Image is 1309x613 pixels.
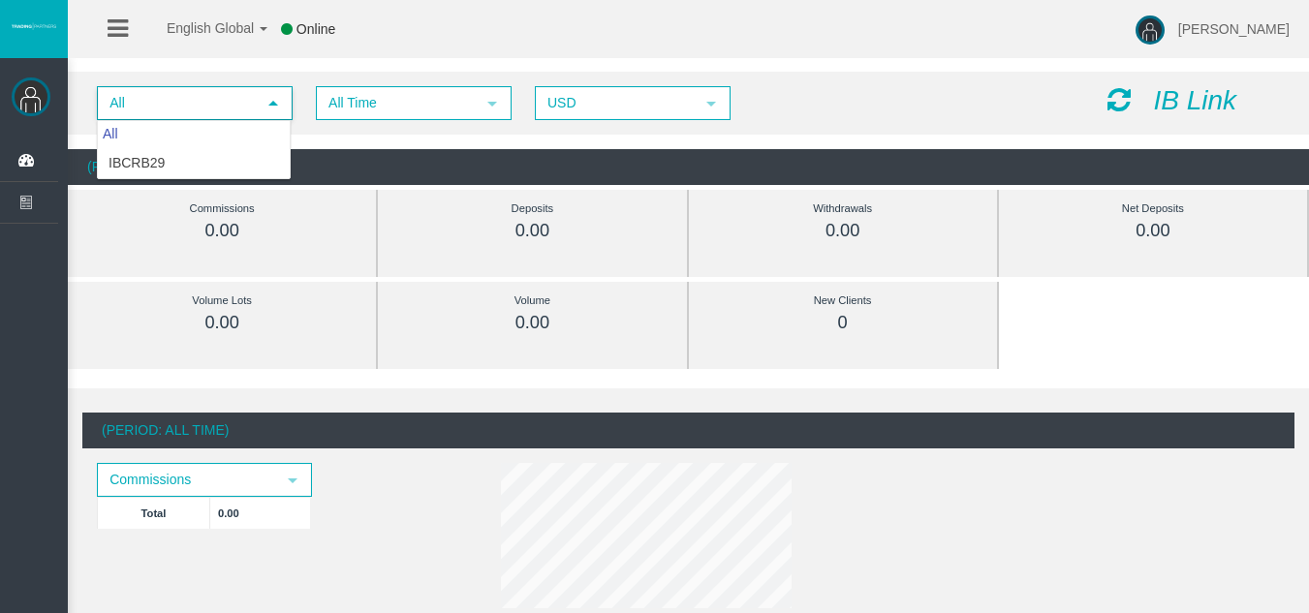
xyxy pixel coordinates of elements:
div: New Clients [732,290,953,312]
span: [PERSON_NAME] [1178,21,1290,37]
span: Online [296,21,335,37]
div: Net Deposits [1043,198,1263,220]
li: IBcrb29 [98,147,290,178]
div: Volume [421,290,642,312]
span: select [703,96,719,111]
div: (Period: All Time) [82,413,1294,448]
div: Withdrawals [732,198,953,220]
img: user-image [1136,15,1165,45]
div: Deposits [421,198,642,220]
i: Reload Dashboard [1107,86,1131,113]
span: USD [537,88,694,118]
td: Total [98,497,210,529]
div: 0 [732,312,953,334]
td: 0.00 [210,497,311,529]
span: All [99,88,256,118]
div: Volume Lots [111,290,332,312]
span: English Global [141,20,254,36]
span: All Time [318,88,475,118]
div: 0.00 [421,220,642,242]
div: All [98,121,290,147]
div: Commissions [111,198,332,220]
div: 0.00 [111,220,332,242]
div: (Period: All Time) [68,149,1309,185]
div: 0.00 [1043,220,1263,242]
img: logo.svg [10,22,58,30]
span: Commissions [99,465,275,495]
i: IB Link [1153,85,1236,115]
span: select [265,96,281,111]
div: 0.00 [732,220,953,242]
span: select [285,473,300,488]
div: 0.00 [111,312,332,334]
span: select [484,96,500,111]
div: 0.00 [421,312,642,334]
